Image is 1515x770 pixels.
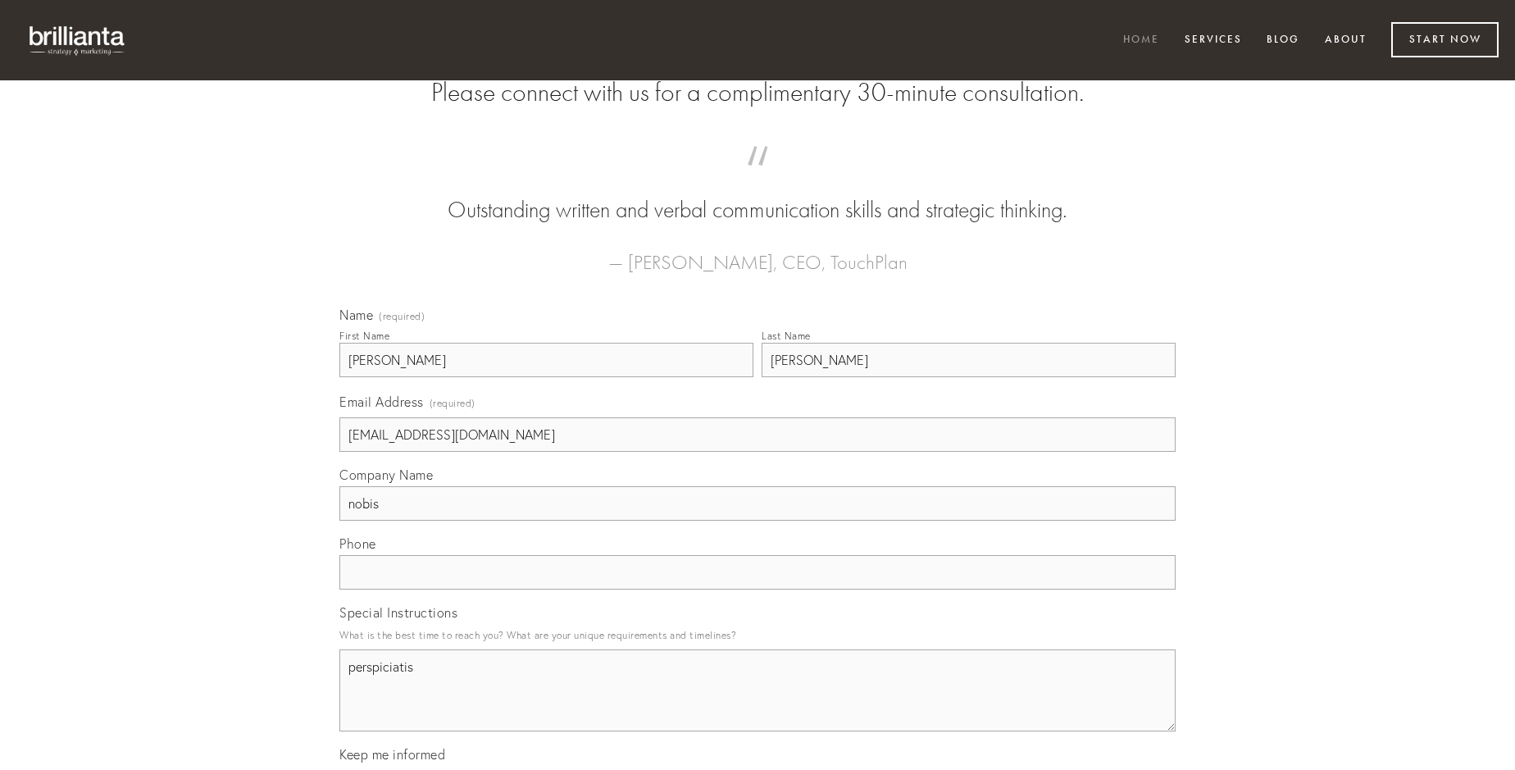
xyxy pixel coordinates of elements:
[16,16,139,64] img: brillianta - research, strategy, marketing
[1314,27,1377,54] a: About
[339,604,457,621] span: Special Instructions
[339,746,445,763] span: Keep me informed
[366,162,1149,226] blockquote: Outstanding written and verbal communication skills and strategic thinking.
[1256,27,1310,54] a: Blog
[339,330,389,342] div: First Name
[1112,27,1170,54] a: Home
[339,77,1176,108] h2: Please connect with us for a complimentary 30-minute consultation.
[762,330,811,342] div: Last Name
[339,394,424,410] span: Email Address
[339,535,376,552] span: Phone
[379,312,425,321] span: (required)
[339,467,433,483] span: Company Name
[339,307,373,323] span: Name
[366,162,1149,194] span: “
[339,624,1176,646] p: What is the best time to reach you? What are your unique requirements and timelines?
[430,392,475,414] span: (required)
[1391,22,1499,57] a: Start Now
[1174,27,1253,54] a: Services
[366,226,1149,279] figcaption: — [PERSON_NAME], CEO, TouchPlan
[339,649,1176,731] textarea: perspiciatis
